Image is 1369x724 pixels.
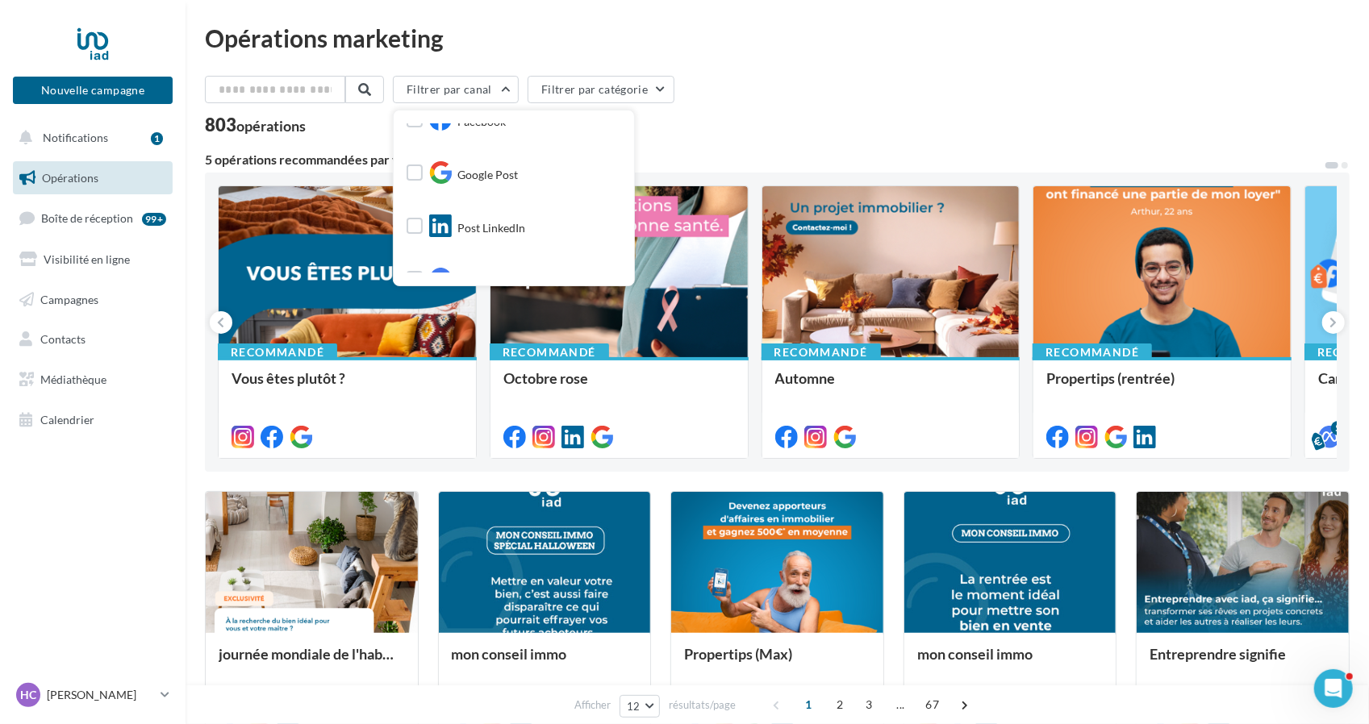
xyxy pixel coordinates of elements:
div: opérations [236,119,306,133]
span: résultats/page [669,697,736,713]
span: 67 [919,692,945,718]
a: Opérations [10,161,176,195]
button: Notifications 1 [10,121,169,155]
span: Calendrier [40,413,94,426]
a: Boîte de réception99+ [10,201,176,235]
div: mon conseil immo [917,646,1104,678]
div: 1 [151,132,163,145]
span: Boîte de réception [41,211,133,225]
div: Domaine: [DOMAIN_NAME] [42,42,182,55]
span: Campagnes [40,292,98,306]
div: v 4.0.25 [45,26,79,39]
div: Domaine [83,95,124,106]
span: Visibilité en ligne [44,252,130,266]
div: mon conseil immo [452,646,638,678]
img: tab_domain_overview_orange.svg [65,94,78,106]
button: Filtrer par catégorie [528,76,674,103]
div: Recommandé [218,343,337,361]
a: Campagnes [10,283,176,317]
span: Médiathèque [40,372,106,386]
span: Notifications [43,131,108,144]
button: Nouvelle campagne [13,77,173,104]
div: 5 [1331,421,1346,435]
div: Opérations marketing [205,26,1350,50]
p: [PERSON_NAME] [47,687,154,703]
button: 12 [620,695,661,718]
div: Recommandé [762,343,881,361]
span: Contacts [40,332,86,346]
a: Calendrier [10,403,176,437]
div: 99+ [142,213,166,226]
div: 5 opérations recommandées par votre enseigne [205,153,1324,166]
img: logo_orange.svg [26,26,39,39]
span: 3 [856,692,882,718]
div: Propertips (rentrée) [1046,370,1278,402]
div: Automne [775,370,1007,402]
img: tab_keywords_by_traffic_grey.svg [183,94,196,106]
span: ... [887,692,913,718]
a: Contacts [10,322,176,356]
div: Recommandé [1033,343,1152,361]
div: journée mondiale de l'habitat [219,646,405,678]
span: HC [20,687,36,703]
div: Vous êtes plutôt ? [232,370,463,402]
div: Propertips (Max) [684,646,870,678]
div: Mots-clés [201,95,247,106]
span: Post LinkedIn [457,220,525,236]
span: 1 [795,692,821,718]
img: website_grey.svg [26,42,39,55]
div: 803 [205,116,306,134]
div: Entreprendre signifie [1150,646,1336,678]
button: Filtrer par canal [393,76,519,103]
span: Opérations [42,171,98,185]
span: Google Post [457,167,518,183]
iframe: Intercom live chat [1314,669,1353,708]
div: Recommandé [490,343,609,361]
a: Médiathèque [10,363,176,397]
div: Octobre rose [503,370,735,402]
span: 2 [827,692,853,718]
a: Visibilité en ligne [10,243,176,277]
span: Afficher [574,697,611,713]
a: HC [PERSON_NAME] [13,680,173,710]
span: 12 [627,700,641,713]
